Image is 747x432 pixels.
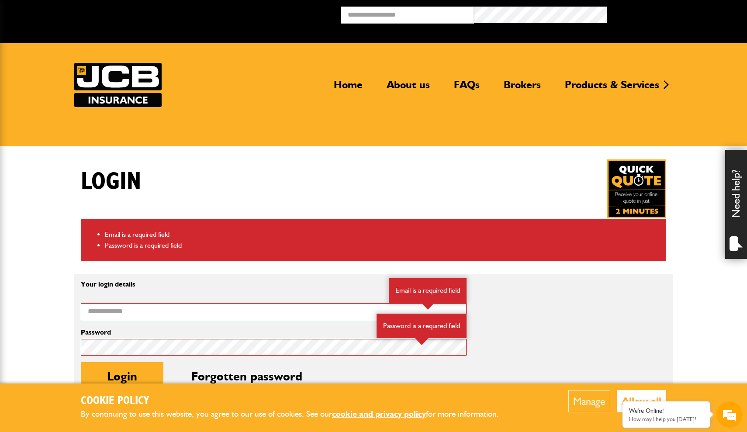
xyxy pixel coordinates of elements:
div: Need help? [725,150,747,259]
div: We're Online! [629,407,703,415]
button: Forgotten password [165,362,329,390]
button: Broker Login [607,7,740,20]
a: About us [380,78,436,98]
h1: Login [81,167,141,197]
img: JCB Insurance Services logo [74,63,162,107]
a: cookie and privacy policy [332,409,426,419]
li: Password is a required field [105,240,660,251]
a: Get your insurance quote in just 2-minutes [607,159,666,218]
a: FAQs [447,78,486,98]
a: JCB Insurance Services [74,63,162,107]
a: Products & Services [558,78,666,98]
img: Quick Quote [607,159,666,218]
button: Manage [568,390,610,412]
div: Password is a required field [377,314,467,338]
p: By continuing to use this website, you agree to our use of cookies. See our for more information. [81,408,513,421]
li: Email is a required field [105,229,660,240]
img: error-box-arrow.svg [415,338,429,345]
h2: Cookie Policy [81,394,513,408]
button: Allow all [617,390,666,412]
div: Email is a required field [389,278,467,303]
img: error-box-arrow.svg [421,303,435,310]
a: Brokers [497,78,547,98]
p: Your login details [81,281,467,288]
label: Password [81,329,467,336]
button: Login [81,362,163,390]
p: How may I help you today? [629,416,703,422]
a: Home [327,78,369,98]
